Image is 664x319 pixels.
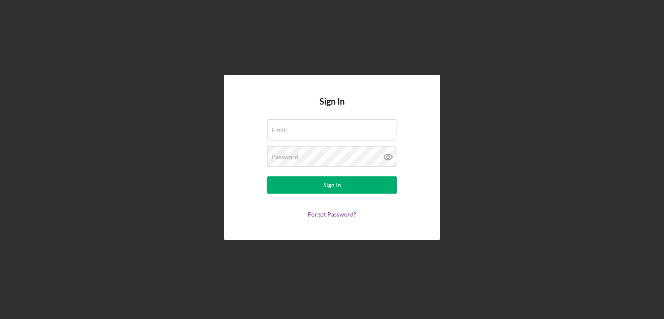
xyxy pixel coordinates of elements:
[308,211,356,218] a: Forgot Password?
[267,176,397,194] button: Sign In
[272,127,287,134] label: Email
[319,96,345,119] h4: Sign In
[272,153,298,160] label: Password
[323,176,341,194] div: Sign In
